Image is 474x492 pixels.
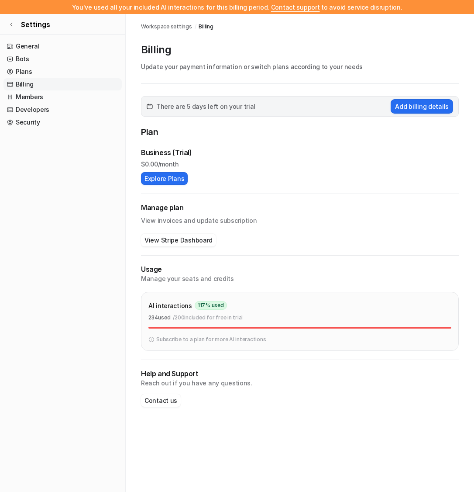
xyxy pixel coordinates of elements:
h2: Manage plan [141,203,459,213]
button: Explore Plans [141,172,188,185]
p: Plan [141,125,459,140]
img: calender-icon.svg [147,104,153,110]
a: Plans [3,66,122,78]
p: / 200 included for free in trial [173,314,243,322]
button: Add billing details [391,99,453,114]
p: Manage your seats and credits [141,274,459,283]
p: Update your payment information or switch plans according to your needs [141,62,459,71]
p: AI interactions [148,301,192,310]
p: View invoices and update subscription [141,213,459,225]
p: Usage [141,264,459,274]
a: Developers [3,104,122,116]
span: Settings [21,19,50,30]
a: Members [3,91,122,103]
p: 234 used [148,314,170,322]
p: Help and Support [141,369,459,379]
p: Reach out if you have any questions. [141,379,459,388]
a: Workspace settings [141,23,192,31]
p: Business (Trial) [141,147,192,158]
a: Security [3,116,122,128]
a: Bots [3,53,122,65]
span: There are 5 days left on your trial [156,102,255,111]
p: Subscribe to a plan for more AI interactions [156,336,266,343]
a: General [3,40,122,52]
a: Billing [3,78,122,90]
button: Contact us [141,394,181,407]
button: View Stripe Dashboard [141,234,216,246]
p: $ 0.00/month [141,159,459,169]
span: 117 % used [195,301,227,310]
span: Contact support [271,3,320,11]
a: Billing [199,23,213,31]
p: Billing [141,43,459,57]
span: / [195,23,196,31]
